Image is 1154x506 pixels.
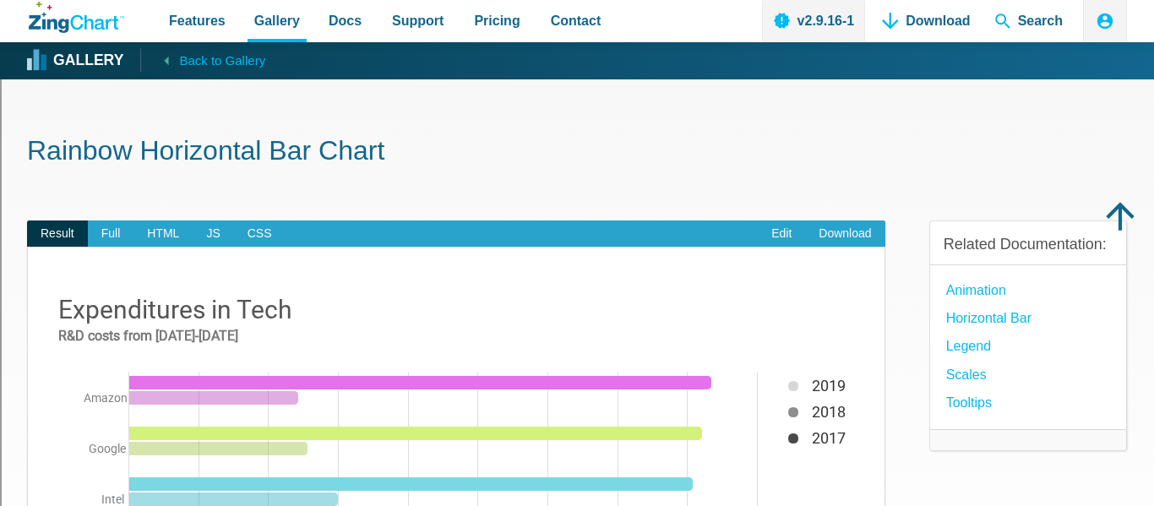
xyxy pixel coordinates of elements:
[29,48,123,73] a: Gallery
[551,9,601,32] span: Contact
[179,50,265,72] span: Back to Gallery
[29,2,124,33] a: ZingChart Logo. Click to return to the homepage
[140,48,265,72] a: Back to Gallery
[474,9,520,32] span: Pricing
[392,9,444,32] span: Support
[254,9,300,32] span: Gallery
[329,9,362,32] span: Docs
[53,53,123,68] strong: Gallery
[169,9,226,32] span: Features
